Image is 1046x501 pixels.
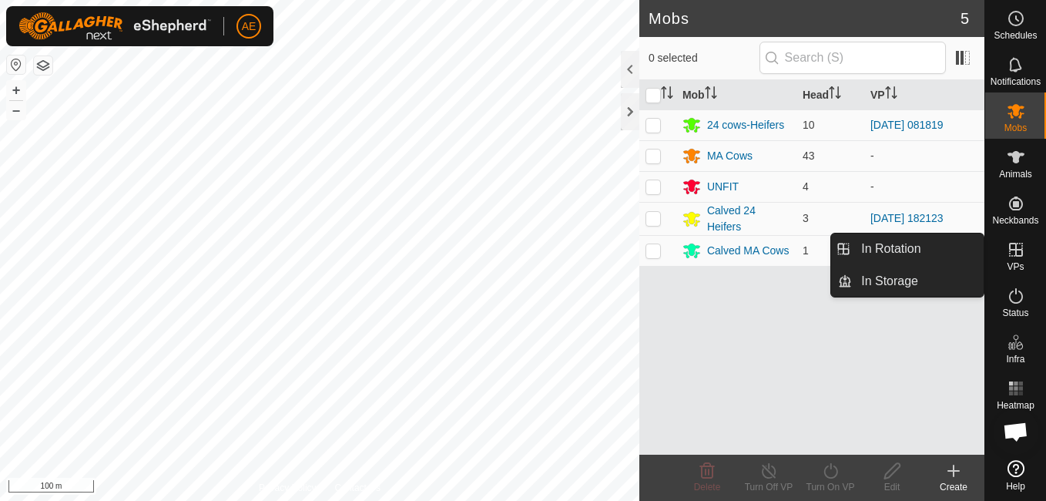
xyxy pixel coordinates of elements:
[993,409,1039,455] a: Open chat
[831,266,984,297] li: In Storage
[852,266,984,297] a: In Storage
[831,234,984,264] li: In Rotation
[796,80,864,110] th: Head
[861,480,923,494] div: Edit
[649,50,759,66] span: 0 selected
[870,212,944,224] a: [DATE] 182123
[707,179,739,195] div: UNFIT
[738,480,800,494] div: Turn Off VP
[707,117,784,133] div: 24 cows-Heifers
[923,480,984,494] div: Create
[1006,355,1024,364] span: Infra
[852,234,984,264] a: In Rotation
[803,150,815,162] span: 43
[707,203,790,235] div: Calved 24 Heifers
[800,480,861,494] div: Turn On VP
[259,481,317,495] a: Privacy Policy
[705,89,717,101] p-sorticon: Activate to sort
[649,9,961,28] h2: Mobs
[759,42,946,74] input: Search (S)
[1002,308,1028,318] span: Status
[242,18,256,35] span: AE
[335,481,381,495] a: Contact Us
[803,212,809,224] span: 3
[1007,262,1024,271] span: VPs
[1006,482,1025,491] span: Help
[864,171,984,202] td: -
[803,119,815,131] span: 10
[864,80,984,110] th: VP
[829,89,841,101] p-sorticon: Activate to sort
[961,7,969,30] span: 5
[34,56,52,75] button: Map Layers
[7,81,25,99] button: +
[1004,123,1027,133] span: Mobs
[991,77,1041,86] span: Notifications
[7,55,25,74] button: Reset Map
[694,482,721,493] span: Delete
[707,148,753,164] div: MA Cows
[707,243,790,259] div: Calved MA Cows
[999,170,1032,179] span: Animals
[803,180,809,193] span: 4
[18,12,211,40] img: Gallagher Logo
[992,216,1038,225] span: Neckbands
[861,240,920,258] span: In Rotation
[7,101,25,119] button: –
[997,401,1034,410] span: Heatmap
[994,31,1037,40] span: Schedules
[661,89,673,101] p-sorticon: Activate to sort
[803,244,809,257] span: 1
[885,89,897,101] p-sorticon: Activate to sort
[985,454,1046,497] a: Help
[864,140,984,171] td: -
[676,80,796,110] th: Mob
[870,119,944,131] a: [DATE] 081819
[861,272,918,291] span: In Storage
